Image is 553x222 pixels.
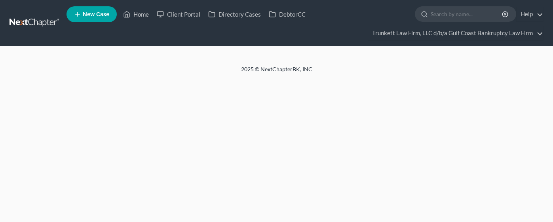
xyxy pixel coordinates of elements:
a: Client Portal [153,7,204,21]
a: Directory Cases [204,7,265,21]
a: Trunkett Law Firm, LLC d/b/a Gulf Coast Bankruptcy Law Firm [368,26,543,40]
a: Home [119,7,153,21]
a: DebtorCC [265,7,310,21]
input: Search by name... [431,7,503,21]
a: Help [517,7,543,21]
div: 2025 © NextChapterBK, INC [51,65,502,80]
span: New Case [83,11,109,17]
